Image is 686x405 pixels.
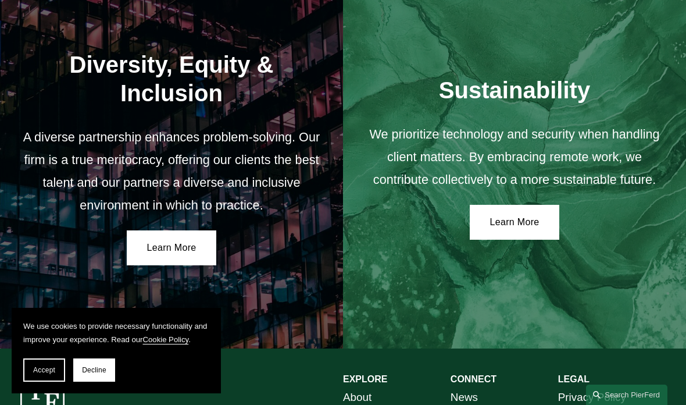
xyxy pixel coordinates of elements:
[23,319,209,347] p: We use cookies to provide necessary functionality and improve your experience. Read our .
[470,205,560,240] a: Learn More
[558,374,589,384] strong: LEGAL
[451,374,496,384] strong: CONNECT
[20,126,322,216] p: A diverse partnership enhances problem-solving. Our firm is a true meritocracy, offering our clie...
[363,76,665,105] h2: Sustainability
[143,335,189,344] a: Cookie Policy
[82,366,106,374] span: Decline
[363,123,665,191] p: We prioritize technology and security when handling client matters. By embracing remote work, we ...
[586,385,667,405] a: Search this site
[20,51,322,107] h2: Diversity, Equity & Inclusion
[127,230,217,265] a: Learn More
[12,308,221,393] section: Cookie banner
[23,358,65,382] button: Accept
[73,358,115,382] button: Decline
[33,366,55,374] span: Accept
[343,374,387,384] strong: EXPLORE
